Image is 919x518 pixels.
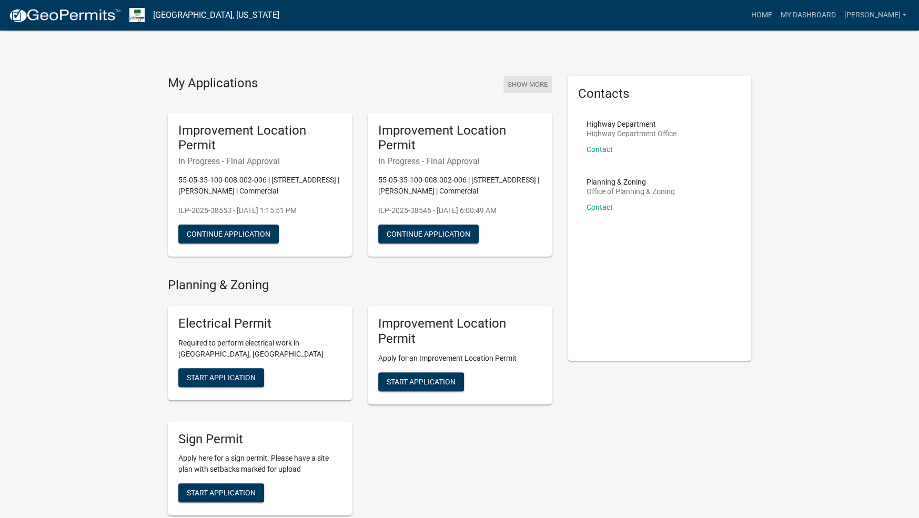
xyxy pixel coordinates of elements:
[178,156,341,166] h6: In Progress - Final Approval
[178,225,279,243] button: Continue Application
[178,338,341,360] p: Required to perform electrical work in [GEOGRAPHIC_DATA], [GEOGRAPHIC_DATA]
[187,489,256,497] span: Start Application
[153,6,279,24] a: [GEOGRAPHIC_DATA], [US_STATE]
[178,175,341,197] p: 55-05-35-100-008.002-006 | [STREET_ADDRESS] | [PERSON_NAME] | Commercial
[587,130,676,137] p: Highway Department Office
[178,432,341,447] h5: Sign Permit
[776,5,840,25] a: My Dashboard
[178,123,341,154] h5: Improvement Location Permit
[840,5,911,25] a: [PERSON_NAME]
[378,372,464,391] button: Start Application
[378,316,541,347] h5: Improvement Location Permit
[187,373,256,381] span: Start Application
[378,123,541,154] h5: Improvement Location Permit
[129,8,145,22] img: Morgan County, Indiana
[378,353,541,364] p: Apply for an Improvement Location Permit
[587,178,675,186] p: Planning & Zoning
[168,76,258,92] h4: My Applications
[587,203,613,211] a: Contact
[387,377,456,385] span: Start Application
[178,368,264,387] button: Start Application
[178,483,264,502] button: Start Application
[578,86,741,101] h5: Contacts
[178,453,341,475] p: Apply here for a sign permit. Please have a site plan with setbacks marked for upload
[378,156,541,166] h6: In Progress - Final Approval
[587,120,676,128] p: Highway Department
[587,188,675,195] p: Office of Planning & Zoning
[168,278,552,293] h4: Planning & Zoning
[378,205,541,216] p: ILP-2025-38546 - [DATE] 6:00:49 AM
[746,5,776,25] a: Home
[587,145,613,154] a: Contact
[178,316,341,331] h5: Electrical Permit
[178,205,341,216] p: ILP-2025-38553 - [DATE] 1:15:51 PM
[503,76,552,93] button: Show More
[378,175,541,197] p: 55-05-35-100-008.002-006 | [STREET_ADDRESS] | [PERSON_NAME] | Commercial
[378,225,479,243] button: Continue Application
